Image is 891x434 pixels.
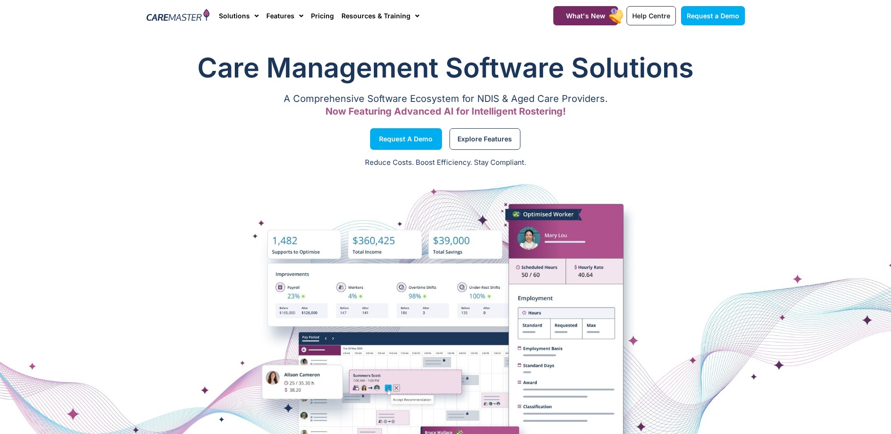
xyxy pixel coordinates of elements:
a: Explore Features [449,128,520,150]
span: Help Centre [632,12,670,20]
span: Explore Features [457,137,512,141]
p: A Comprehensive Software Ecosystem for NDIS & Aged Care Providers. [147,96,745,102]
span: Request a Demo [687,12,739,20]
p: Reduce Costs. Boost Efficiency. Stay Compliant. [6,157,885,168]
span: Now Featuring Advanced AI for Intelligent Rostering! [325,106,566,117]
span: What's New [566,12,605,20]
a: Request a Demo [370,128,442,150]
a: What's New [553,6,618,25]
h1: Care Management Software Solutions [147,49,745,86]
a: Request a Demo [681,6,745,25]
span: Request a Demo [379,137,433,141]
img: CareMaster Logo [147,9,210,23]
a: Help Centre [627,6,676,25]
